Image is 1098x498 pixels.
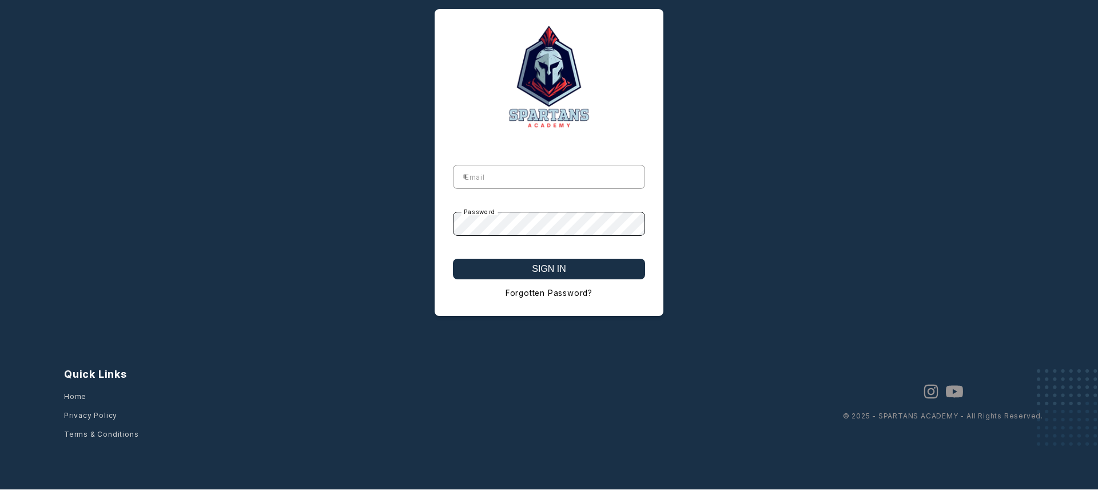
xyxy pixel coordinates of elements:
a: Forgotten Password? [453,279,645,298]
h2: Quick Links [64,366,127,382]
img: sparta-logo [480,9,618,147]
a: Home [64,388,86,405]
p: © 2025 - SPARTANS ACADEMY - All Rights Reserved. [843,412,1043,421]
a: Privacy Policy [64,406,117,424]
a: Terms & Conditions [64,425,138,443]
button: SIGN IN [453,259,645,279]
label: Email [462,173,488,181]
label: password [462,208,498,215]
